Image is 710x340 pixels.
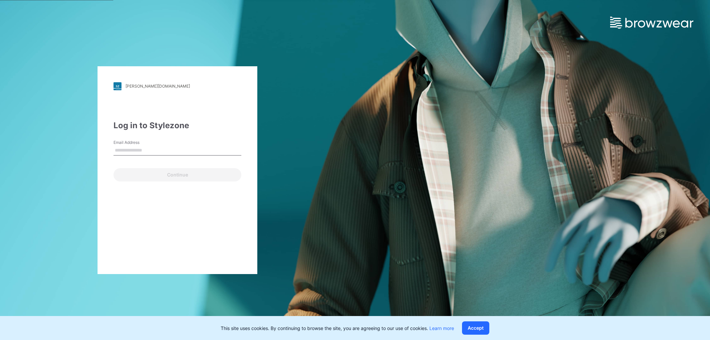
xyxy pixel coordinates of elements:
[114,82,241,90] a: [PERSON_NAME][DOMAIN_NAME]
[114,120,241,132] div: Log in to Stylezone
[114,140,160,146] label: Email Address
[221,325,454,332] p: This site uses cookies. By continuing to browse the site, you are agreeing to our use of cookies.
[610,17,693,29] img: browzwear-logo.e42bd6dac1945053ebaf764b6aa21510.svg
[125,84,190,89] div: [PERSON_NAME][DOMAIN_NAME]
[462,321,489,335] button: Accept
[114,82,121,90] img: stylezone-logo.562084cfcfab977791bfbf7441f1a819.svg
[429,325,454,331] a: Learn more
